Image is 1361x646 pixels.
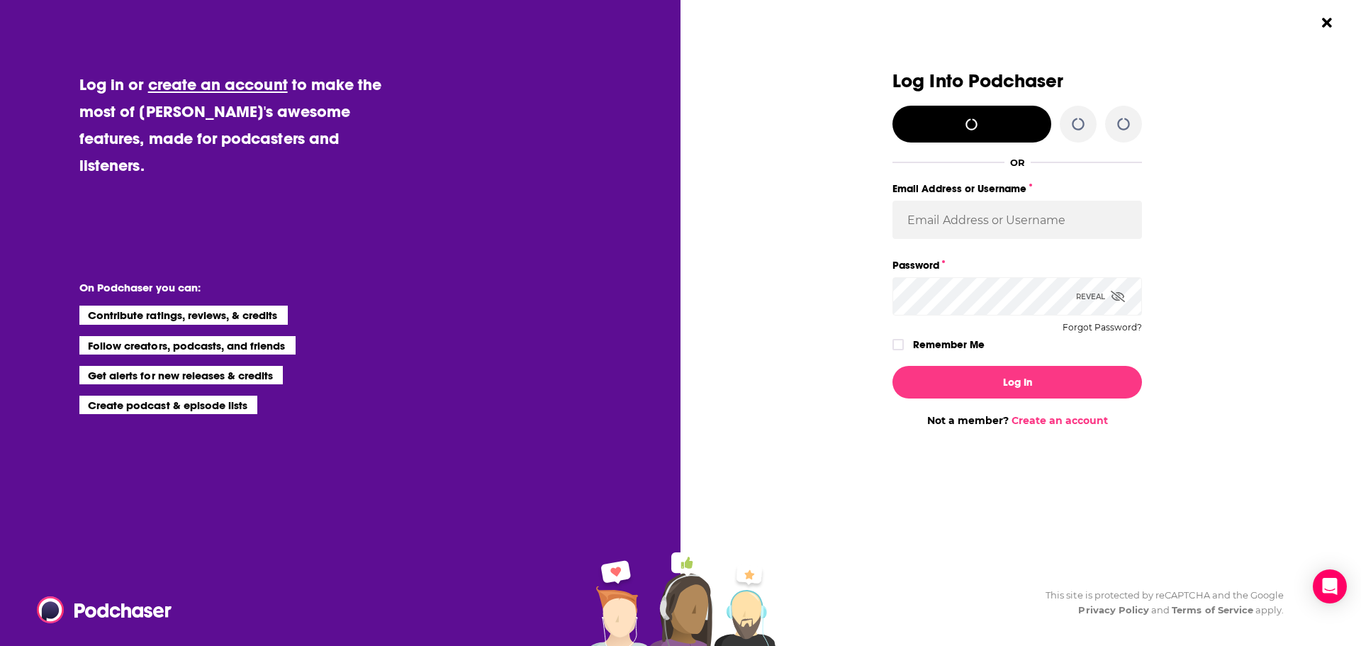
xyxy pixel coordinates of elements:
[1012,414,1108,427] a: Create an account
[79,281,363,294] li: On Podchaser you can:
[37,596,173,623] img: Podchaser - Follow, Share and Rate Podcasts
[79,306,288,324] li: Contribute ratings, reviews, & credits
[913,335,985,354] label: Remember Me
[892,414,1142,427] div: Not a member?
[37,596,162,623] a: Podchaser - Follow, Share and Rate Podcasts
[1313,569,1347,603] div: Open Intercom Messenger
[892,256,1142,274] label: Password
[892,179,1142,198] label: Email Address or Username
[1076,277,1125,316] div: Reveal
[1314,9,1340,36] button: Close Button
[79,366,283,384] li: Get alerts for new releases & credits
[1063,323,1142,333] button: Forgot Password?
[1034,588,1284,618] div: This site is protected by reCAPTCHA and the Google and apply.
[892,366,1142,399] button: Log In
[892,201,1142,239] input: Email Address or Username
[892,71,1142,91] h3: Log Into Podchaser
[148,74,288,94] a: create an account
[1078,604,1149,616] a: Privacy Policy
[1172,604,1253,616] a: Terms of Service
[1010,157,1025,168] div: OR
[79,336,296,355] li: Follow creators, podcasts, and friends
[79,396,257,414] li: Create podcast & episode lists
